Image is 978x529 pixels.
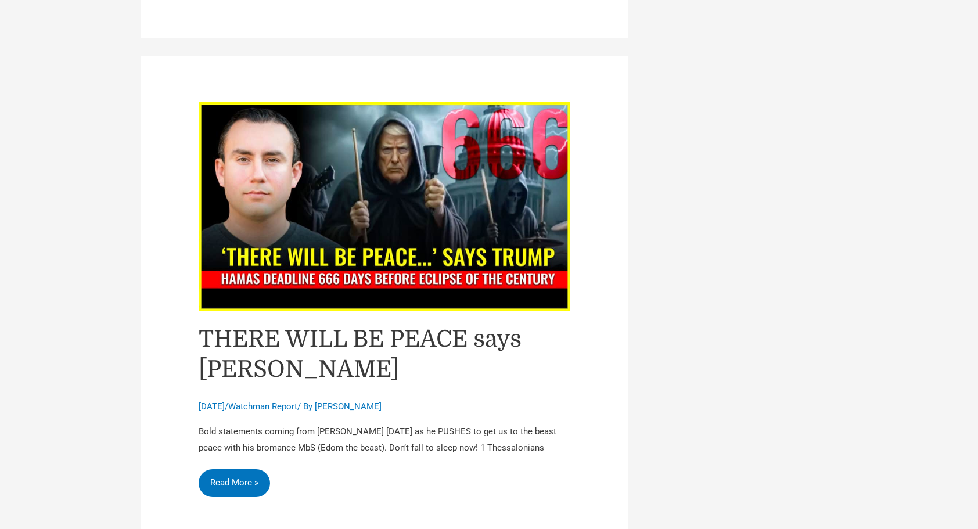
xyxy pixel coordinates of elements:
[228,401,297,412] a: Watchman Report
[315,401,382,412] a: [PERSON_NAME]
[199,424,570,456] p: Bold statements coming from [PERSON_NAME] [DATE] as he PUSHES to get us to the beast peace with h...
[199,401,225,412] span: [DATE]
[199,326,522,383] a: THERE WILL BE PEACE says [PERSON_NAME]
[199,201,570,211] a: Read: THERE WILL BE PEACE says Trump
[199,401,570,413] div: / / By
[199,469,270,497] a: Read More »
